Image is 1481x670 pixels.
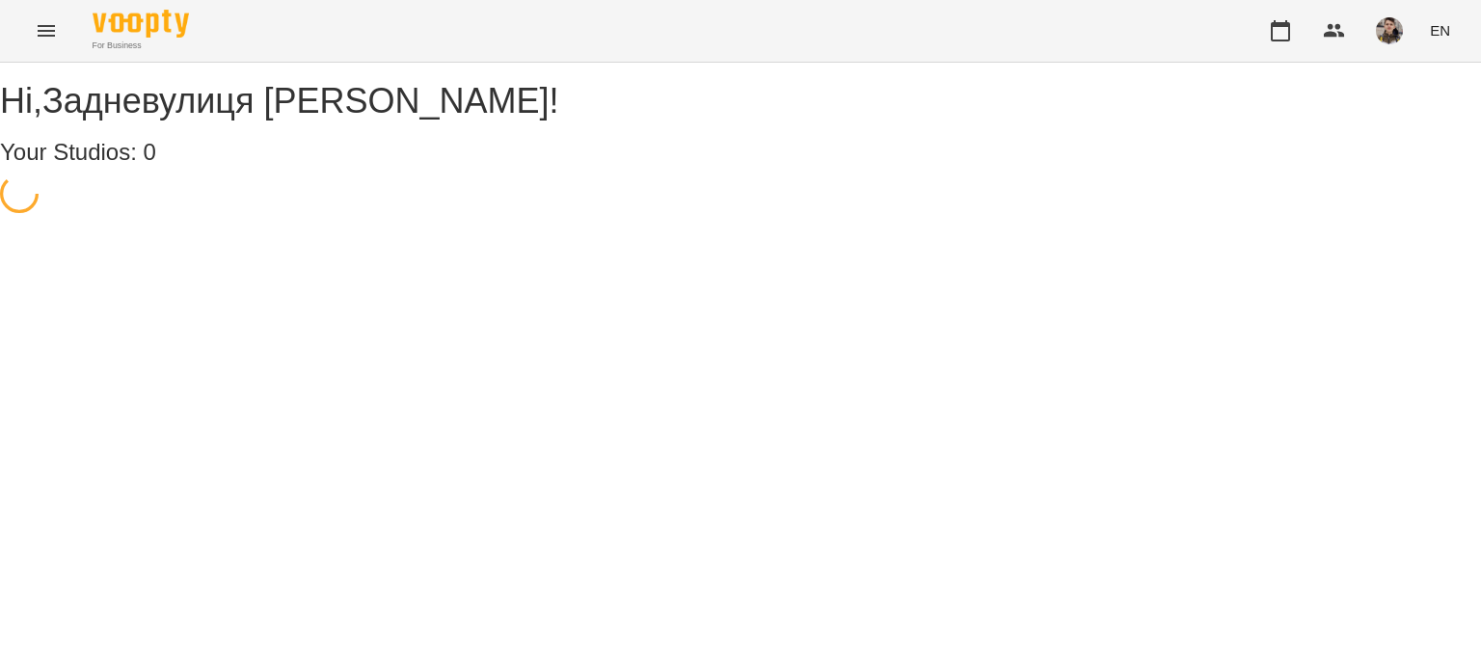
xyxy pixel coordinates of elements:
img: Voopty Logo [93,10,189,38]
span: EN [1430,20,1450,40]
span: 0 [144,139,156,165]
button: EN [1422,13,1458,48]
span: For Business [93,40,189,52]
button: Menu [23,8,69,54]
img: fc1e08aabc335e9c0945016fe01e34a0.jpg [1376,17,1403,44]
